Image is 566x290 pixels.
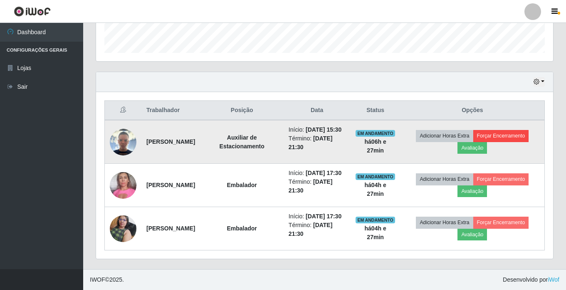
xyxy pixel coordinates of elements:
[306,170,341,176] time: [DATE] 17:30
[200,101,283,120] th: Posição
[365,182,386,197] strong: há 04 h e 27 min
[457,142,487,154] button: Avaliação
[356,217,395,223] span: EM ANDAMENTO
[289,125,346,134] li: Início:
[365,225,386,240] strong: há 04 h e 27 min
[356,130,395,137] span: EM ANDAMENTO
[141,101,200,120] th: Trabalhador
[289,221,346,238] li: Término:
[503,275,559,284] span: Desenvolvido por
[90,276,105,283] span: IWOF
[110,129,136,155] img: 1753462456105.jpeg
[90,275,124,284] span: © 2025 .
[457,185,487,197] button: Avaliação
[146,138,195,145] strong: [PERSON_NAME]
[416,130,473,142] button: Adicionar Horas Extra
[416,217,473,228] button: Adicionar Horas Extra
[473,130,529,142] button: Forçar Encerramento
[146,182,195,188] strong: [PERSON_NAME]
[356,173,395,180] span: EM ANDAMENTO
[306,213,341,220] time: [DATE] 17:30
[548,276,559,283] a: iWof
[457,229,487,240] button: Avaliação
[110,167,136,203] img: 1689780238947.jpeg
[14,6,51,17] img: CoreUI Logo
[473,173,529,185] button: Forçar Encerramento
[289,134,346,152] li: Término:
[110,211,136,246] img: 1749692047494.jpeg
[306,126,341,133] time: [DATE] 15:30
[284,101,351,120] th: Data
[416,173,473,185] button: Adicionar Horas Extra
[227,225,257,232] strong: Embalador
[289,169,346,177] li: Início:
[350,101,400,120] th: Status
[220,134,264,150] strong: Auxiliar de Estacionamento
[289,177,346,195] li: Término:
[227,182,257,188] strong: Embalador
[365,138,386,154] strong: há 06 h e 27 min
[400,101,545,120] th: Opções
[289,212,346,221] li: Início:
[146,225,195,232] strong: [PERSON_NAME]
[473,217,529,228] button: Forçar Encerramento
